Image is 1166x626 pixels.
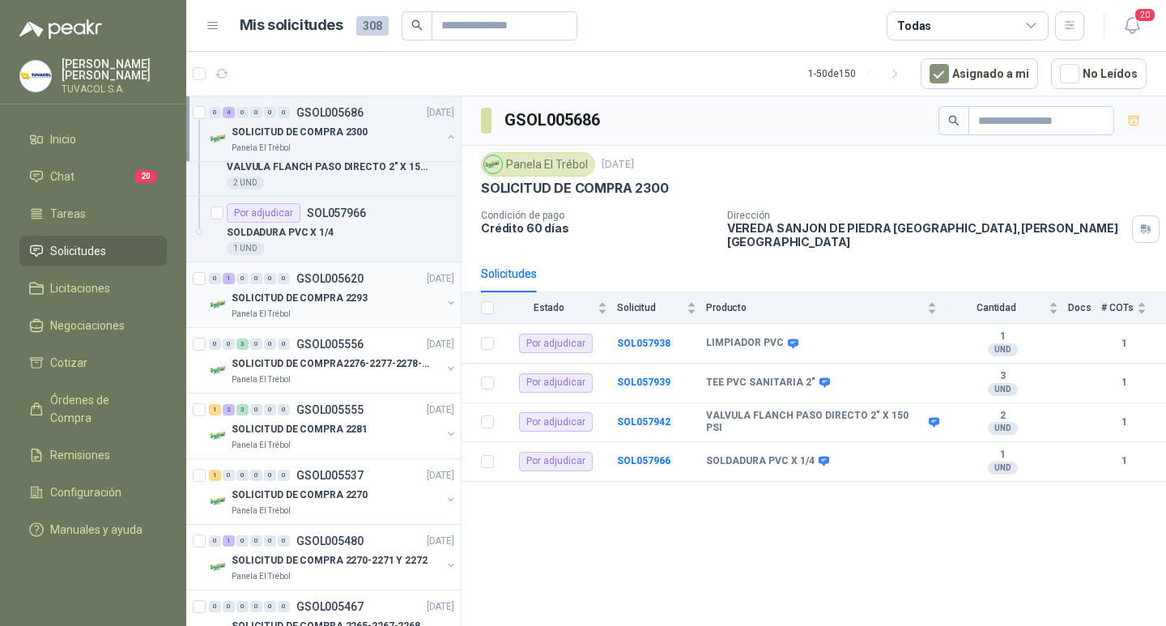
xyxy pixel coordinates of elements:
div: 0 [209,273,221,284]
div: Por adjudicar [519,412,593,432]
div: 0 [236,107,249,118]
a: Órdenes de Compra [19,385,167,433]
span: Negociaciones [50,317,125,334]
p: Panela El Trébol [232,373,291,386]
span: Solicitudes [50,242,106,260]
span: Cotizar [50,354,87,372]
p: GSOL005555 [296,404,364,415]
img: Company Logo [209,295,228,314]
div: UND [988,343,1018,356]
p: SOLICITUD DE COMPRA 2300 [232,125,368,140]
p: [DATE] [427,271,454,287]
div: 0 [209,107,221,118]
div: 0 [250,535,262,547]
div: 0 [236,470,249,481]
div: 0 [264,273,276,284]
div: 0 [278,535,290,547]
div: 0 [264,404,276,415]
p: TUVACOL S.A. [62,84,167,94]
h3: GSOL005686 [504,108,602,133]
button: No Leídos [1051,58,1147,89]
p: [DATE] [602,157,634,172]
img: Company Logo [20,61,51,92]
div: 0 [209,339,221,350]
p: GSOL005537 [296,470,364,481]
div: 0 [278,107,290,118]
p: GSOL005556 [296,339,364,350]
span: search [411,19,423,31]
p: SOLICITUD DE COMPRA 2270-2271 Y 2272 [232,553,428,569]
a: 0 1 0 0 0 0 GSOL005620[DATE] Company LogoSOLICITUD DE COMPRA 2293Panela El Trébol [209,269,457,321]
span: search [948,115,960,126]
b: TEE PVC SANITARIA 2" [706,377,815,390]
b: SOL057939 [617,377,670,388]
span: Configuración [50,483,121,501]
div: 1 [209,404,221,415]
a: Chat20 [19,161,167,192]
span: Manuales y ayuda [50,521,143,539]
a: Por adjudicarSOL057942VALVULA FLANCH PASO DIRECTO 2" X 150 PSI2 UND [186,131,461,197]
span: 20 [134,170,157,183]
p: SOL057966 [307,207,366,219]
img: Logo peakr [19,19,102,39]
a: Por adjudicarSOL057966SOLDADURA PVC X 1/41 UND [186,197,461,262]
a: 0 1 0 0 0 0 GSOL005480[DATE] Company LogoSOLICITUD DE COMPRA 2270-2271 Y 2272Panela El Trébol [209,531,457,583]
b: 2 [947,410,1058,423]
div: Todas [897,17,931,35]
div: 0 [236,601,249,612]
th: Docs [1068,292,1101,324]
div: 0 [223,470,235,481]
p: VEREDA SANJON DE PIEDRA [GEOGRAPHIC_DATA] , [PERSON_NAME][GEOGRAPHIC_DATA] [727,221,1126,249]
a: Tareas [19,198,167,229]
b: 1 [1101,454,1147,469]
a: 1 2 3 0 0 0 GSOL005555[DATE] Company LogoSOLICITUD DE COMPRA 2281Panela El Trébol [209,400,457,452]
th: Estado [504,292,617,324]
div: 0 [223,339,235,350]
div: 0 [250,339,262,350]
a: Inicio [19,124,167,155]
p: GSOL005620 [296,273,364,284]
div: 0 [278,601,290,612]
img: Company Logo [209,492,228,511]
p: [DATE] [427,337,454,352]
p: SOLICITUD DE COMPRA2276-2277-2278-2284-2285- [232,356,433,372]
p: Condición de pago [481,210,714,221]
span: Órdenes de Compra [50,391,151,427]
span: 20 [1134,7,1156,23]
div: Por adjudicar [519,452,593,471]
p: GSOL005686 [296,107,364,118]
div: 3 [236,339,249,350]
div: 0 [264,601,276,612]
p: Panela El Trébol [232,142,291,155]
p: [DATE] [427,105,454,121]
th: # COTs [1101,292,1166,324]
th: Producto [706,292,947,324]
span: Chat [50,168,74,185]
p: SOLICITUD DE COMPRA 2300 [481,180,669,197]
div: 4 [223,107,235,118]
span: 308 [356,16,389,36]
a: SOL057942 [617,416,670,428]
div: 0 [278,273,290,284]
div: 0 [209,601,221,612]
p: SOLICITUD DE COMPRA 2293 [232,291,368,306]
div: 0 [278,470,290,481]
div: 0 [250,601,262,612]
div: 0 [264,535,276,547]
b: VALVULA FLANCH PASO DIRECTO 2" X 150 PSI [706,410,925,435]
div: 1 [209,470,221,481]
img: Company Logo [209,129,228,148]
a: SOL057938 [617,338,670,349]
a: 0 0 3 0 0 0 GSOL005556[DATE] Company LogoSOLICITUD DE COMPRA2276-2277-2278-2284-2285-Panela El Tr... [209,334,457,386]
b: SOL057966 [617,455,670,466]
b: SOLDADURA PVC X 1/4 [706,455,815,468]
span: Licitaciones [50,279,110,297]
p: Dirección [727,210,1126,221]
a: Licitaciones [19,273,167,304]
a: 1 0 0 0 0 0 GSOL005537[DATE] Company LogoSOLICITUD DE COMPRA 2270Panela El Trébol [209,466,457,517]
span: Producto [706,302,924,313]
b: LIMPIADOR PVC [706,337,784,350]
p: GSOL005467 [296,601,364,612]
